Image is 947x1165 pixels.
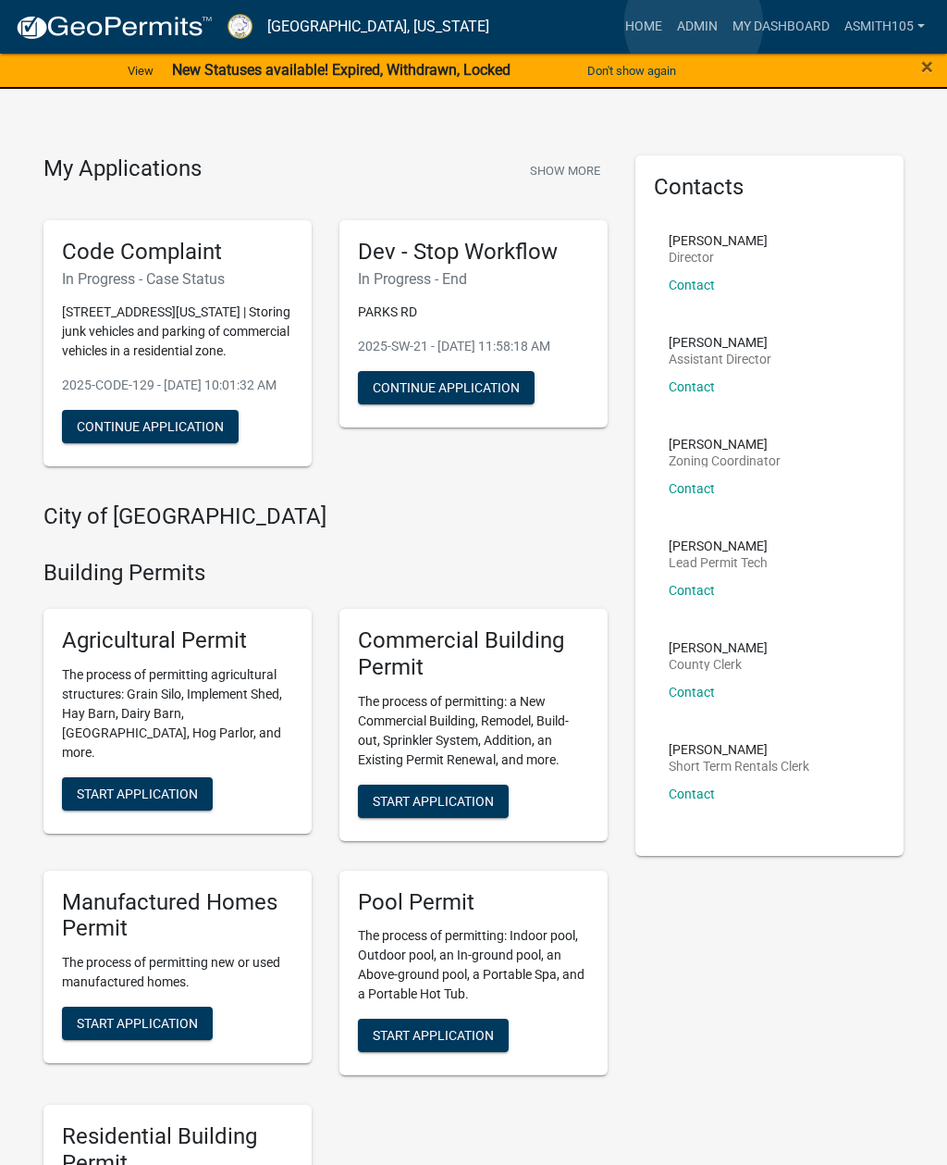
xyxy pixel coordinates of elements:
[43,503,608,530] h4: City of [GEOGRAPHIC_DATA]
[358,926,589,1004] p: The process of permitting: Indoor pool, Outdoor pool, an In-ground pool, an Above-ground pool, a ...
[669,787,715,801] a: Contact
[669,379,715,394] a: Contact
[77,1016,198,1031] span: Start Application
[669,760,809,773] p: Short Term Rentals Clerk
[358,1019,509,1052] button: Start Application
[43,155,202,183] h4: My Applications
[669,641,768,654] p: [PERSON_NAME]
[358,239,589,266] h5: Dev - Stop Workflow
[358,627,589,681] h5: Commercial Building Permit
[669,454,781,467] p: Zoning Coordinator
[358,692,589,770] p: The process of permitting: a New Commercial Building, Remodel, Build-out, Sprinkler System, Addit...
[77,786,198,800] span: Start Application
[358,337,589,356] p: 2025-SW-21 - [DATE] 11:58:18 AM
[358,270,589,288] h6: In Progress - End
[921,56,933,78] button: Close
[172,61,510,79] strong: New Statuses available! Expired, Withdrawn, Locked
[62,889,293,943] h5: Manufactured Homes Permit
[43,560,608,587] h4: Building Permits
[523,155,608,186] button: Show More
[669,438,781,451] p: [PERSON_NAME]
[62,1007,213,1040] button: Start Application
[669,658,768,671] p: County Clerk
[228,14,252,39] img: Putnam County, Georgia
[267,11,489,43] a: [GEOGRAPHIC_DATA], [US_STATE]
[373,793,494,808] span: Start Application
[669,336,771,349] p: [PERSON_NAME]
[580,56,683,86] button: Don't show again
[669,685,715,700] a: Contact
[669,278,715,292] a: Contact
[837,9,932,44] a: asmith105
[618,9,670,44] a: Home
[654,174,885,201] h5: Contacts
[669,583,715,598] a: Contact
[669,743,809,756] p: [PERSON_NAME]
[670,9,725,44] a: Admin
[62,270,293,288] h6: In Progress - Case Status
[725,9,837,44] a: My Dashboard
[62,953,293,992] p: The process of permitting new or used manufactured homes.
[120,56,161,86] a: View
[62,665,293,762] p: The process of permitting agricultural structures: Grain Silo, Implement Shed, Hay Barn, Dairy Ba...
[669,353,771,366] p: Assistant Director
[62,627,293,654] h5: Agricultural Permit
[669,234,768,247] p: [PERSON_NAME]
[358,889,589,916] h5: Pool Permit
[62,303,293,361] p: [STREET_ADDRESS][US_STATE] | Storing junk vehicles and parking of commercial vehicles in a reside...
[62,410,239,443] button: Continue Application
[669,556,768,569] p: Lead Permit Tech
[62,239,293,266] h5: Code Complaint
[669,539,768,552] p: [PERSON_NAME]
[358,303,589,322] p: PARKS RD
[62,376,293,395] p: 2025-CODE-129 - [DATE] 10:01:32 AM
[358,371,535,404] button: Continue Application
[669,481,715,496] a: Contact
[373,1028,494,1043] span: Start Application
[921,54,933,80] span: ×
[62,777,213,811] button: Start Application
[669,251,768,264] p: Director
[358,785,509,818] button: Start Application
